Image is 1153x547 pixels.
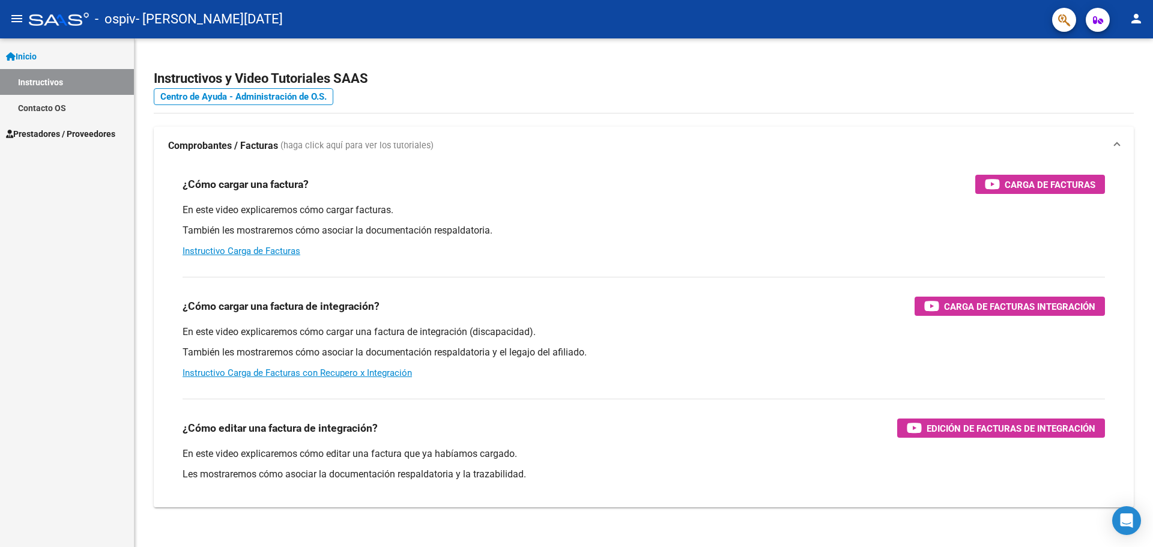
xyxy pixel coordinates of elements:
[154,88,333,105] a: Centro de Ayuda - Administración de O.S.
[183,367,412,378] a: Instructivo Carga de Facturas con Recupero x Integración
[1005,177,1095,192] span: Carga de Facturas
[136,6,283,32] span: - [PERSON_NAME][DATE]
[975,175,1105,194] button: Carga de Facturas
[927,421,1095,436] span: Edición de Facturas de integración
[10,11,24,26] mat-icon: menu
[183,447,1105,461] p: En este video explicaremos cómo editar una factura que ya habíamos cargado.
[95,6,136,32] span: - ospiv
[944,299,1095,314] span: Carga de Facturas Integración
[183,346,1105,359] p: También les mostraremos cómo asociar la documentación respaldatoria y el legajo del afiliado.
[183,246,300,256] a: Instructivo Carga de Facturas
[6,50,37,63] span: Inicio
[154,127,1134,165] mat-expansion-panel-header: Comprobantes / Facturas (haga click aquí para ver los tutoriales)
[154,67,1134,90] h2: Instructivos y Video Tutoriales SAAS
[183,468,1105,481] p: Les mostraremos cómo asociar la documentación respaldatoria y la trazabilidad.
[6,127,115,141] span: Prestadores / Proveedores
[168,139,278,153] strong: Comprobantes / Facturas
[183,298,380,315] h3: ¿Cómo cargar una factura de integración?
[154,165,1134,507] div: Comprobantes / Facturas (haga click aquí para ver los tutoriales)
[183,204,1105,217] p: En este video explicaremos cómo cargar facturas.
[183,224,1105,237] p: También les mostraremos cómo asociar la documentación respaldatoria.
[183,325,1105,339] p: En este video explicaremos cómo cargar una factura de integración (discapacidad).
[280,139,434,153] span: (haga click aquí para ver los tutoriales)
[183,420,378,437] h3: ¿Cómo editar una factura de integración?
[915,297,1105,316] button: Carga de Facturas Integración
[1112,506,1141,535] div: Open Intercom Messenger
[1129,11,1143,26] mat-icon: person
[897,419,1105,438] button: Edición de Facturas de integración
[183,176,309,193] h3: ¿Cómo cargar una factura?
